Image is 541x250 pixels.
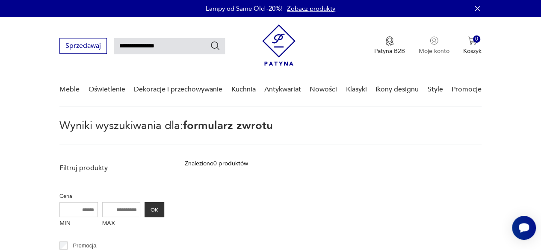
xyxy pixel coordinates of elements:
a: Meble [59,73,80,106]
button: OK [145,202,164,217]
img: Ikona medalu [385,36,394,46]
img: Ikonka użytkownika [430,36,438,45]
p: Koszyk [463,47,482,55]
label: MAX [102,217,141,231]
span: formularz zwrotu [183,118,273,133]
p: Patyna B2B [374,47,405,55]
a: Kuchnia [231,73,255,106]
p: Wyniki wyszukiwania dla: [59,121,482,145]
a: Style [427,73,443,106]
a: Ikony designu [375,73,419,106]
button: 0Koszyk [463,36,482,55]
a: Ikonka użytkownikaMoje konto [419,36,449,55]
img: Patyna - sklep z meblami i dekoracjami vintage [262,24,296,66]
div: 0 [473,35,480,43]
img: Ikona koszyka [468,36,476,45]
a: Nowości [310,73,337,106]
p: Filtruj produkty [59,163,164,173]
button: Sprzedawaj [59,38,107,54]
a: Antykwariat [264,73,301,106]
a: Sprzedawaj [59,44,107,50]
label: MIN [59,217,98,231]
iframe: Smartsupp widget button [512,216,536,240]
div: Znaleziono 0 produktów [185,159,248,168]
p: Cena [59,191,164,201]
button: Szukaj [210,41,220,51]
a: Oświetlenie [89,73,125,106]
button: Moje konto [419,36,449,55]
a: Promocje [452,73,482,106]
p: Moje konto [419,47,449,55]
a: Dekoracje i przechowywanie [134,73,222,106]
button: Patyna B2B [374,36,405,55]
a: Zobacz produkty [287,4,335,13]
p: Lampy od Same Old -20%! [206,4,283,13]
a: Ikona medaluPatyna B2B [374,36,405,55]
a: Klasyki [346,73,367,106]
